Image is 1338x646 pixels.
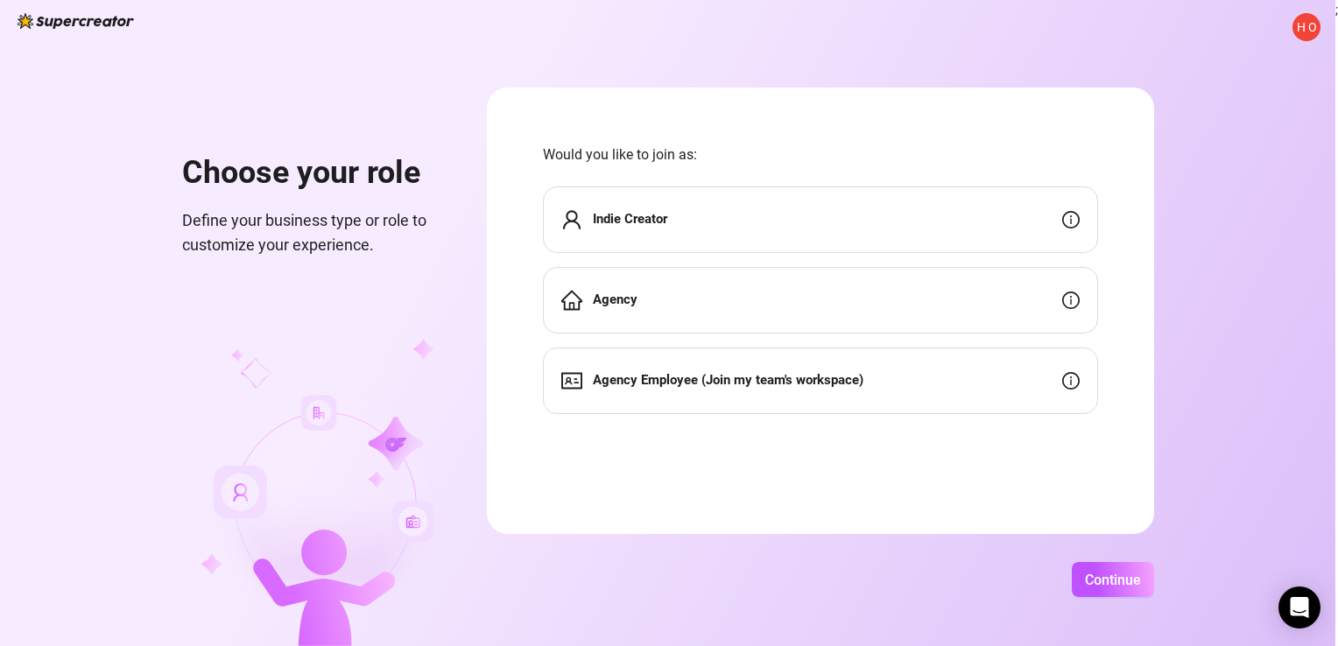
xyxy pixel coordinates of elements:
[561,209,582,230] span: user
[1062,291,1080,309] span: info-circle
[1278,586,1320,628] div: Open Intercom Messenger
[1297,18,1317,37] span: H O
[182,154,445,193] h1: Choose your role
[561,370,582,391] span: idcard
[182,208,445,258] span: Define your business type or role to customize your experience.
[1062,372,1080,390] span: info-circle
[561,290,582,311] span: home
[543,144,1098,165] span: Would you like to join as:
[1085,572,1141,588] span: Continue
[1062,211,1080,228] span: info-circle
[18,13,134,29] img: logo
[593,211,667,227] strong: Indie Creator
[593,372,863,388] strong: Agency Employee (Join my team's workspace)
[593,291,637,307] strong: Agency
[1072,562,1154,597] button: Continue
